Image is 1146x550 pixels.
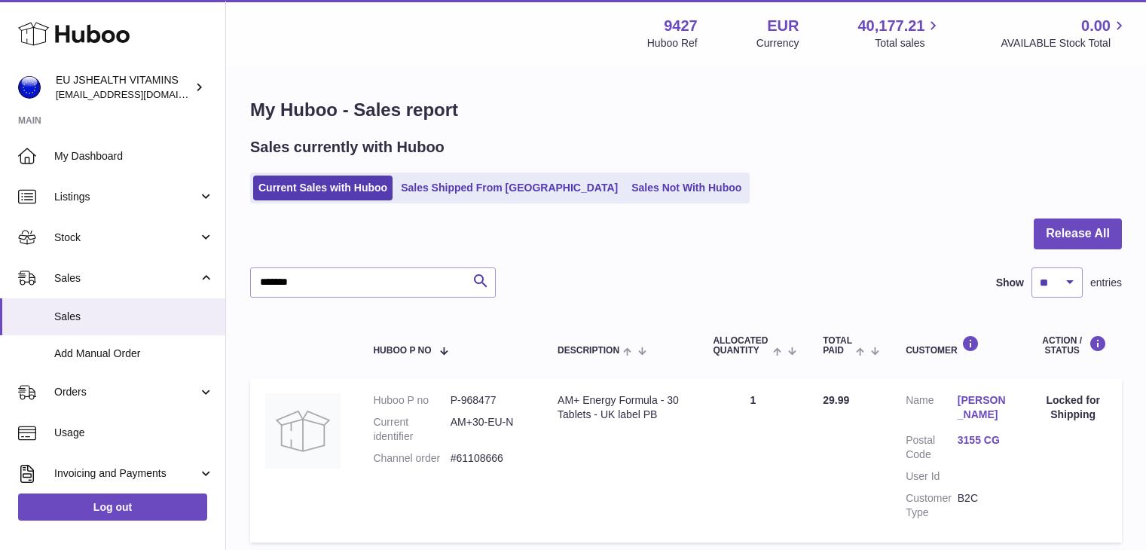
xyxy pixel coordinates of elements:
[54,426,214,440] span: Usage
[906,433,958,462] dt: Postal Code
[396,176,623,200] a: Sales Shipped From [GEOGRAPHIC_DATA]
[906,469,958,484] dt: User Id
[54,310,214,324] span: Sales
[56,88,222,100] span: [EMAIL_ADDRESS][DOMAIN_NAME]
[958,433,1010,448] a: 3155 CG
[906,393,958,426] dt: Name
[664,16,698,36] strong: 9427
[767,16,799,36] strong: EUR
[54,385,198,399] span: Orders
[451,451,527,466] dd: #61108666
[54,466,198,481] span: Invoicing and Payments
[451,393,527,408] dd: P-968477
[626,176,747,200] a: Sales Not With Huboo
[373,393,450,408] dt: Huboo P no
[698,378,808,542] td: 1
[54,271,198,286] span: Sales
[558,346,619,356] span: Description
[958,393,1010,422] a: [PERSON_NAME]
[647,36,698,50] div: Huboo Ref
[250,98,1122,122] h1: My Huboo - Sales report
[823,394,849,406] span: 29.99
[373,346,431,356] span: Huboo P no
[451,415,527,444] dd: AM+30-EU-N
[958,491,1010,520] dd: B2C
[857,16,924,36] span: 40,177.21
[906,335,1009,356] div: Customer
[54,190,198,204] span: Listings
[1081,16,1111,36] span: 0.00
[857,16,942,50] a: 40,177.21 Total sales
[713,336,769,356] span: ALLOCATED Quantity
[996,276,1024,290] label: Show
[18,76,41,99] img: internalAdmin-9427@internal.huboo.com
[1001,16,1128,50] a: 0.00 AVAILABLE Stock Total
[373,415,450,444] dt: Current identifier
[1039,335,1107,356] div: Action / Status
[54,149,214,163] span: My Dashboard
[1090,276,1122,290] span: entries
[875,36,942,50] span: Total sales
[250,137,445,157] h2: Sales currently with Huboo
[823,336,852,356] span: Total paid
[56,73,191,102] div: EU JSHEALTH VITAMINS
[253,176,393,200] a: Current Sales with Huboo
[1001,36,1128,50] span: AVAILABLE Stock Total
[373,451,450,466] dt: Channel order
[265,393,341,469] img: no-photo.jpg
[558,393,683,422] div: AM+ Energy Formula - 30 Tablets - UK label PB
[54,347,214,361] span: Add Manual Order
[54,231,198,245] span: Stock
[1039,393,1107,422] div: Locked for Shipping
[1034,218,1122,249] button: Release All
[18,493,207,521] a: Log out
[756,36,799,50] div: Currency
[906,491,958,520] dt: Customer Type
